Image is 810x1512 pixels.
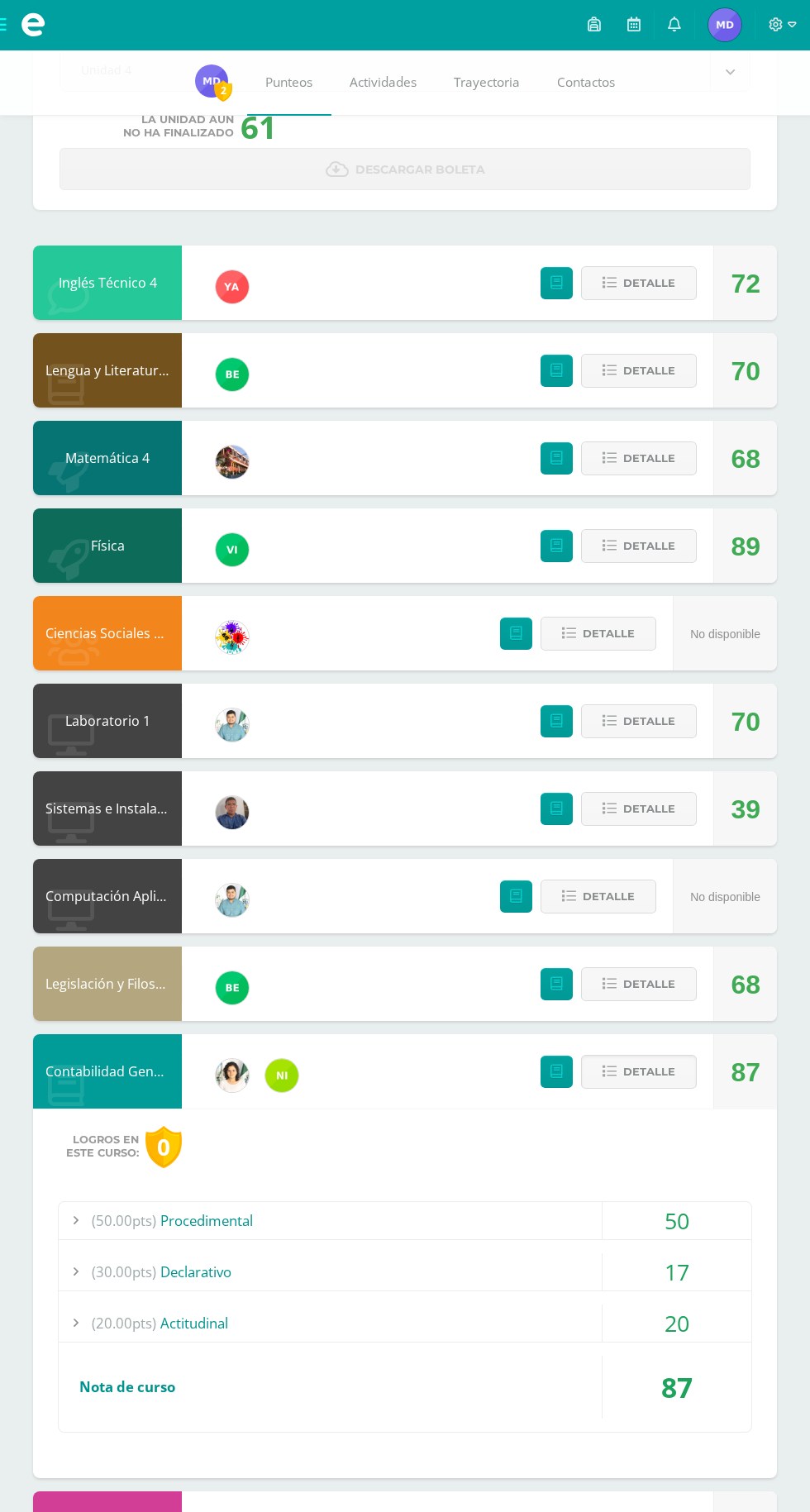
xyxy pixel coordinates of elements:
[731,334,760,408] div: 70
[581,704,697,738] button: Detalle
[145,1126,182,1168] div: 0
[731,246,760,321] div: 72
[581,441,697,475] button: Detalle
[33,1034,182,1109] div: Contabilidad General
[216,621,249,654] img: d0a5be8572cbe4fc9d9d910beeabcdaa.png
[33,771,182,846] div: Sistemas e Instalación de Software
[216,796,249,829] img: bf66807720f313c6207fc724d78fb4d0.png
[92,1202,156,1239] span: (50.00pts)
[581,266,697,300] button: Detalle
[216,1059,249,1092] img: 7a8e161cab7694f51b452fdf17c6d5da.png
[731,1035,760,1109] div: 87
[33,684,182,758] div: Laboratorio 1
[623,531,675,561] span: Detalle
[623,794,675,824] span: Detalle
[216,270,249,303] img: 90ee13623fa7c5dbc2270dab131931b4.png
[92,1305,156,1342] span: (20.00pts)
[79,1377,175,1396] span: Nota de curso
[581,967,697,1001] button: Detalle
[265,74,312,91] span: Punteos
[583,881,635,912] span: Detalle
[216,708,249,742] img: 3bbeeb896b161c296f86561e735fa0fc.png
[59,1305,751,1342] div: Actitudinal
[731,509,760,584] div: 89
[541,617,656,651] button: Detalle
[623,355,675,386] span: Detalle
[623,268,675,298] span: Detalle
[454,74,520,91] span: Trayectoria
[731,684,760,759] div: 70
[581,529,697,563] button: Detalle
[731,947,760,1022] div: 68
[265,1059,298,1092] img: ca60df5ae60ada09d1f93a1da4ab2e41.png
[33,246,182,320] div: Inglés Técnico 4
[541,880,656,913] button: Detalle
[623,706,675,737] span: Detalle
[581,354,697,388] button: Detalle
[33,596,182,670] div: Ciencias Sociales y Formación Ciudadana 4
[216,446,249,479] img: 0a4f8d2552c82aaa76f7aefb013bc2ce.png
[33,421,182,495] div: Matemática 4
[623,969,675,999] span: Detalle
[216,884,249,917] img: 3bbeeb896b161c296f86561e735fa0fc.png
[690,627,760,641] span: No disponible
[216,533,249,566] img: a241c2b06c5b4daf9dd7cbc5f490cd0f.png
[59,1253,751,1290] div: Declarativo
[539,50,634,116] a: Contactos
[581,792,697,826] button: Detalle
[731,772,760,847] div: 39
[33,859,182,933] div: Computación Aplicada
[123,113,234,140] span: La unidad aún no ha finalizado
[731,422,760,496] div: 68
[350,74,417,91] span: Actividades
[603,1305,751,1342] div: 20
[33,333,182,408] div: Lengua y Literatura 4
[603,1253,751,1290] div: 17
[603,1202,751,1239] div: 50
[214,80,232,101] span: 2
[247,50,331,116] a: Punteos
[216,971,249,1004] img: b85866ae7f275142dc9a325ef37a630d.png
[355,150,485,190] span: Descargar boleta
[436,50,539,116] a: Trayectoria
[581,1055,697,1089] button: Detalle
[557,74,615,91] span: Contactos
[241,105,277,148] div: 61
[92,1253,156,1290] span: (30.00pts)
[33,947,182,1021] div: Legislación y Filosofía Empresarial
[195,64,228,98] img: 63a955e32fd5c33352eeade8b2ebbb62.png
[690,890,760,904] span: No disponible
[583,618,635,649] span: Detalle
[331,50,436,116] a: Actividades
[623,1056,675,1087] span: Detalle
[708,8,741,41] img: 63a955e32fd5c33352eeade8b2ebbb62.png
[603,1356,751,1419] div: 87
[66,1133,139,1160] span: Logros en este curso:
[33,508,182,583] div: Física
[623,443,675,474] span: Detalle
[59,1202,751,1239] div: Procedimental
[216,358,249,391] img: b85866ae7f275142dc9a325ef37a630d.png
